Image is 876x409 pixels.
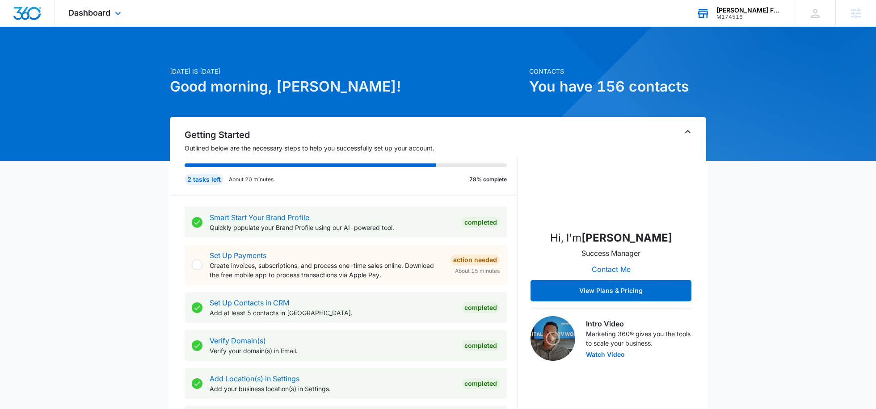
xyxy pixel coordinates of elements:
[583,259,640,280] button: Contact Me
[185,174,223,185] div: 2 tasks left
[210,261,443,280] p: Create invoices, subscriptions, and process one-time sales online. Download the free mobile app t...
[210,308,455,317] p: Add at least 5 contacts in [GEOGRAPHIC_DATA].
[210,336,266,345] a: Verify Domain(s)
[210,298,289,307] a: Set Up Contacts in CRM
[185,143,518,153] p: Outlined below are the necessary steps to help you successfully set up your account.
[586,329,691,348] p: Marketing 360® gives you the tools to scale your business.
[716,14,782,20] div: account id
[716,7,782,14] div: account name
[170,67,524,76] p: [DATE] is [DATE]
[581,231,672,244] strong: [PERSON_NAME]
[529,76,706,97] h1: You have 156 contacts
[550,230,672,246] p: Hi, I'm
[210,374,299,383] a: Add Location(s) in Settings
[455,267,500,275] span: About 15 minutes
[210,213,309,222] a: Smart Start Your Brand Profile
[451,255,500,265] div: Action Needed
[185,128,518,142] h2: Getting Started
[210,251,266,260] a: Set Up Payments
[682,126,693,137] button: Toggle Collapse
[469,175,507,184] p: 78% complete
[210,384,455,393] p: Add your business location(s) in Settings.
[531,280,691,301] button: View Plans & Pricing
[566,134,656,223] img: Robin Mills
[529,67,706,76] p: Contacts
[462,302,500,313] div: Completed
[68,8,110,17] span: Dashboard
[462,340,500,351] div: Completed
[210,223,455,232] p: Quickly populate your Brand Profile using our AI-powered tool.
[531,316,575,361] img: Intro Video
[586,351,625,358] button: Watch Video
[462,217,500,228] div: Completed
[210,346,455,355] p: Verify your domain(s) in Email.
[581,248,640,259] p: Success Manager
[586,318,691,329] h3: Intro Video
[170,76,524,97] h1: Good morning, [PERSON_NAME]!
[229,175,274,184] p: About 20 minutes
[462,378,500,389] div: Completed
